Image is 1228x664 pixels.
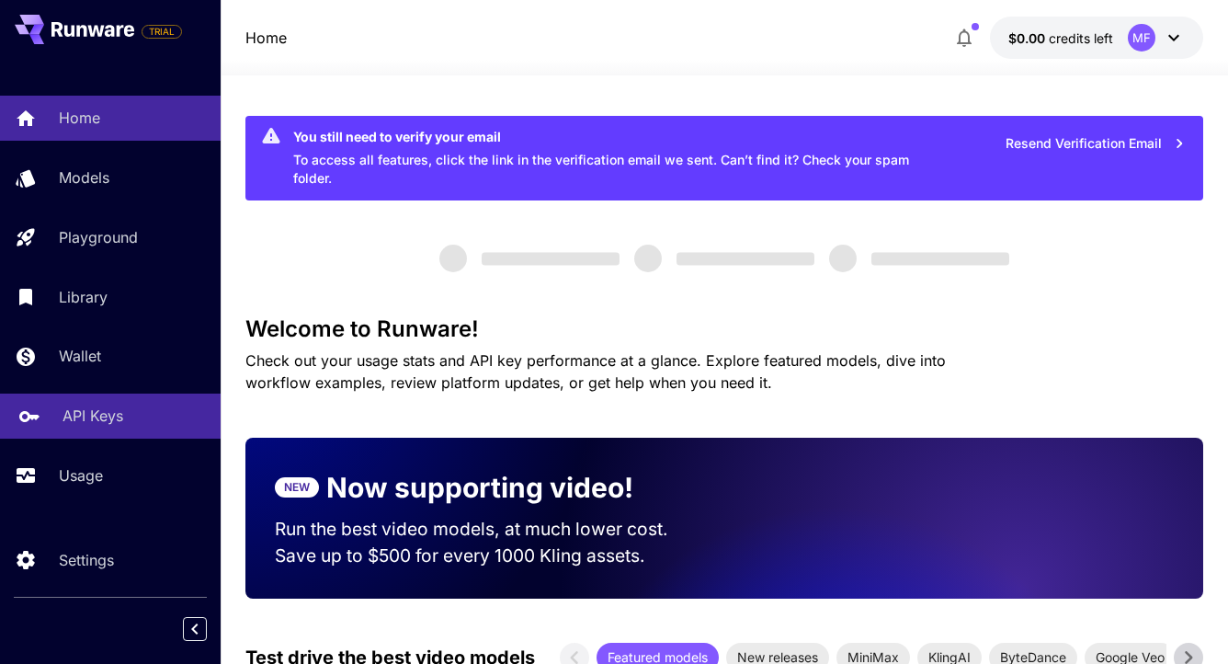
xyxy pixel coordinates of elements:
p: Now supporting video! [326,467,633,509]
p: Wallet [59,345,101,367]
nav: breadcrumb [245,27,287,49]
span: TRIAL [142,25,181,39]
button: Resend Verification Email [995,125,1196,163]
p: Home [59,107,100,129]
div: To access all features, click the link in the verification email we sent. Can’t find it? Check yo... [293,121,950,195]
iframe: Chat Widget [1136,576,1228,664]
span: Add your payment card to enable full platform functionality. [142,20,182,42]
span: credits left [1049,30,1113,46]
p: Save up to $500 for every 1000 Kling assets. [275,543,695,569]
span: Check out your usage stats and API key performance at a glance. Explore featured models, dive int... [245,351,946,392]
div: Collapse sidebar [197,612,221,646]
h3: Welcome to Runware! [245,316,1202,342]
div: You still need to verify your email [293,127,950,146]
p: Models [59,166,109,189]
div: MF [1128,24,1155,52]
button: Collapse sidebar [183,617,207,641]
p: Run the best video models, at much lower cost. [275,516,695,543]
p: NEW [284,479,310,496]
span: $0.00 [1008,30,1049,46]
button: $0.00MF [990,17,1203,59]
p: Usage [59,464,103,487]
p: API Keys [63,405,123,427]
p: Settings [59,549,114,571]
p: Playground [59,226,138,248]
a: Home [245,27,287,49]
div: $0.00 [1008,29,1113,48]
p: Library [59,286,108,308]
